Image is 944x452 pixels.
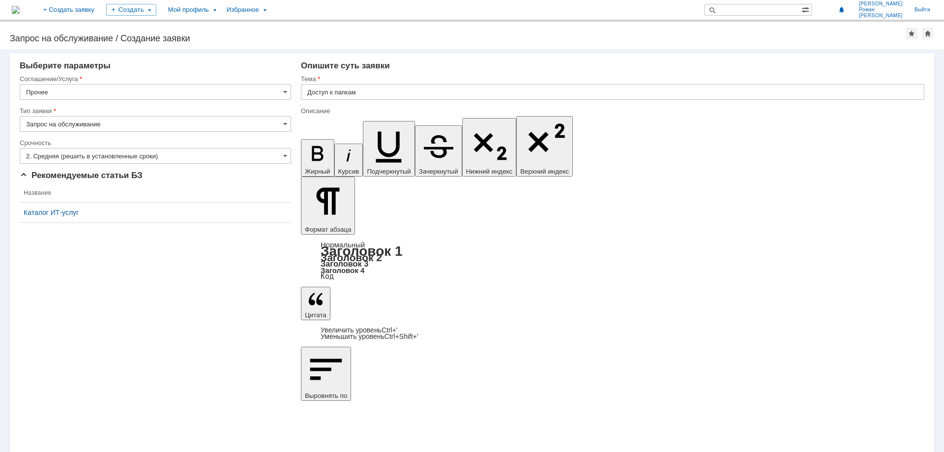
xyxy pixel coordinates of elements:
span: Расширенный поиск [801,4,811,14]
a: Перейти на домашнюю страницу [12,6,20,14]
a: Каталог ИТ-услуг [24,209,287,216]
div: Описание [301,108,922,114]
button: Верхний индекс [516,116,573,177]
span: Выберите параметры [20,61,111,70]
span: Нижний индекс [466,168,513,175]
a: Заголовок 3 [321,259,368,268]
button: Зачеркнутый [415,125,462,177]
button: Нижний индекс [462,118,517,177]
button: Выровнять по [301,347,351,401]
a: Decrease [321,332,418,340]
th: Название [20,183,291,203]
span: Курсив [338,168,359,175]
div: Запрос на обслуживание / Создание заявки [10,33,906,43]
div: Формат абзаца [301,241,924,280]
button: Жирный [301,139,334,177]
span: [PERSON_NAME] [859,13,903,19]
button: Подчеркнутый [363,121,414,177]
a: Заголовок 2 [321,252,382,263]
span: Зачеркнутый [419,168,458,175]
div: Соглашение/Услуга [20,76,289,82]
button: Формат абзаца [301,177,355,235]
div: Тип заявки [20,108,289,114]
button: Курсив [334,144,363,177]
a: Заголовок 1 [321,243,403,259]
div: Создать [106,4,156,16]
a: Код [321,272,334,281]
span: Жирный [305,168,330,175]
a: Нормальный [321,241,365,249]
span: Цитата [305,311,326,319]
span: Ctrl+Shift+' [384,332,418,340]
div: Тема [301,76,922,82]
button: Цитата [301,287,330,320]
span: Верхний индекс [520,168,569,175]
div: Цитата [301,327,924,340]
span: Опишите суть заявки [301,61,390,70]
span: Рекомендуемые статьи БЗ [20,171,143,180]
img: logo [12,6,20,14]
a: Increase [321,326,398,334]
span: Формат абзаца [305,226,351,233]
div: Сделать домашней страницей [922,28,934,39]
span: [PERSON_NAME] [859,1,903,7]
span: Выровнять по [305,392,347,399]
span: Роман [859,7,903,13]
span: Подчеркнутый [367,168,411,175]
div: Добавить в избранное [906,28,917,39]
a: Заголовок 4 [321,266,364,274]
div: Срочность [20,140,289,146]
span: Ctrl+' [382,326,398,334]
